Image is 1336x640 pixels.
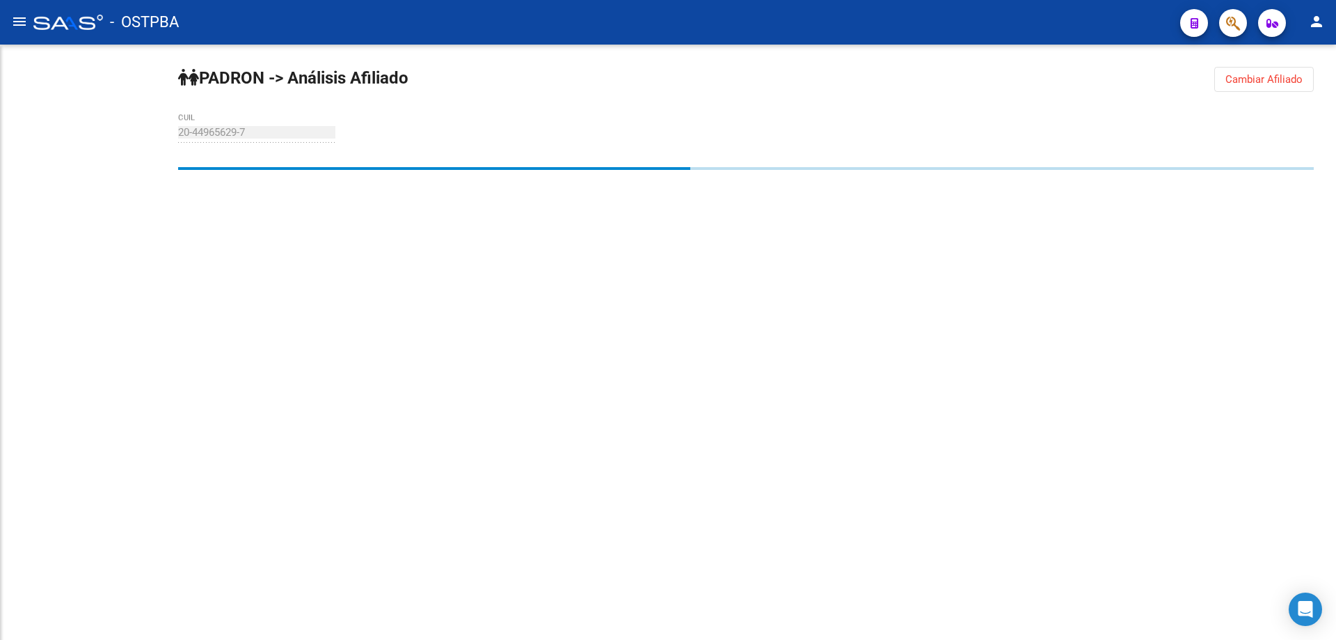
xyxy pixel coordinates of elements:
mat-icon: menu [11,13,28,30]
mat-icon: person [1308,13,1325,30]
strong: PADRON -> Análisis Afiliado [178,68,408,88]
button: Cambiar Afiliado [1214,67,1314,92]
span: - OSTPBA [110,7,179,38]
div: Open Intercom Messenger [1289,593,1322,626]
span: Cambiar Afiliado [1225,73,1303,86]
